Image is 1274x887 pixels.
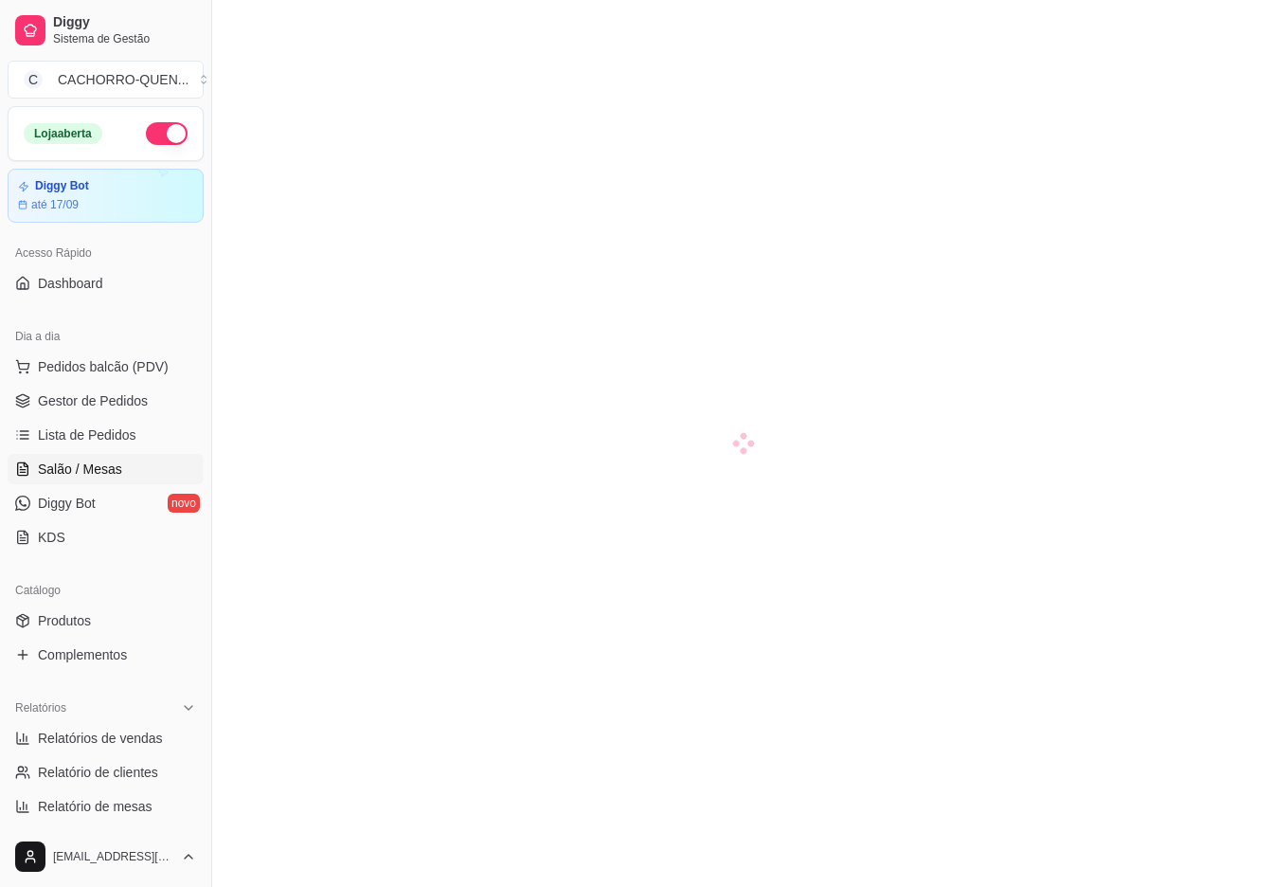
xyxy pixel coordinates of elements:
[8,640,204,670] a: Complementos
[8,386,204,416] a: Gestor de Pedidos
[38,528,65,547] span: KDS
[146,122,188,145] button: Alterar Status
[8,723,204,753] a: Relatórios de vendas
[8,268,204,299] a: Dashboard
[8,834,204,879] button: [EMAIL_ADDRESS][DOMAIN_NAME]
[8,454,204,484] a: Salão / Mesas
[38,729,163,748] span: Relatórios de vendas
[58,70,188,89] div: CACHORRO-QUEN ...
[38,274,103,293] span: Dashboard
[53,14,196,31] span: Diggy
[8,8,204,53] a: DiggySistema de Gestão
[8,420,204,450] a: Lista de Pedidos
[24,123,102,144] div: Loja aberta
[38,611,91,630] span: Produtos
[8,169,204,223] a: Diggy Botaté 17/09
[38,391,148,410] span: Gestor de Pedidos
[8,757,204,787] a: Relatório de clientes
[53,849,173,864] span: [EMAIL_ADDRESS][DOMAIN_NAME]
[24,70,43,89] span: C
[38,494,96,513] span: Diggy Bot
[38,645,127,664] span: Complementos
[53,31,196,46] span: Sistema de Gestão
[8,825,204,856] a: Relatório de fidelidadenovo
[8,522,204,552] a: KDS
[38,460,122,479] span: Salão / Mesas
[31,197,79,212] article: até 17/09
[38,763,158,782] span: Relatório de clientes
[38,797,153,816] span: Relatório de mesas
[8,791,204,822] a: Relatório de mesas
[8,321,204,352] div: Dia a dia
[8,488,204,518] a: Diggy Botnovo
[38,425,136,444] span: Lista de Pedidos
[35,179,89,193] article: Diggy Bot
[8,352,204,382] button: Pedidos balcão (PDV)
[8,238,204,268] div: Acesso Rápido
[8,61,204,99] button: Select a team
[15,700,66,715] span: Relatórios
[8,606,204,636] a: Produtos
[38,357,169,376] span: Pedidos balcão (PDV)
[8,575,204,606] div: Catálogo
